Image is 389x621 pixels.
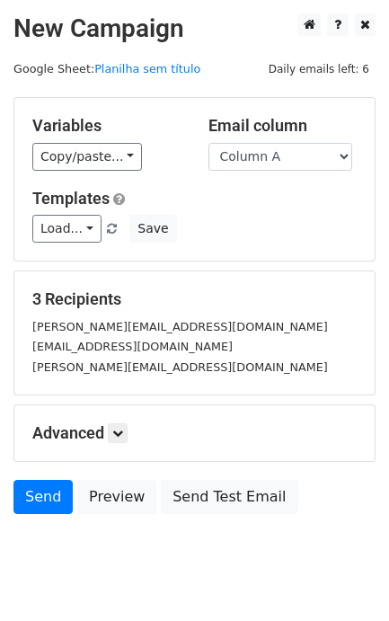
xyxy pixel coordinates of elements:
small: [EMAIL_ADDRESS][DOMAIN_NAME] [32,340,233,353]
a: Planilha sem título [94,62,200,75]
small: [PERSON_NAME][EMAIL_ADDRESS][DOMAIN_NAME] [32,320,328,333]
a: Daily emails left: 6 [262,62,376,75]
button: Save [129,215,176,243]
h5: Advanced [32,423,357,443]
span: Daily emails left: 6 [262,59,376,79]
a: Load... [32,215,102,243]
small: [PERSON_NAME][EMAIL_ADDRESS][DOMAIN_NAME] [32,360,328,374]
h5: Variables [32,116,181,136]
a: Send Test Email [161,480,297,514]
h5: 3 Recipients [32,289,357,309]
a: Templates [32,189,110,208]
iframe: Chat Widget [299,535,389,621]
a: Copy/paste... [32,143,142,171]
small: Google Sheet: [13,62,200,75]
h2: New Campaign [13,13,376,44]
h5: Email column [208,116,358,136]
a: Send [13,480,73,514]
a: Preview [77,480,156,514]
